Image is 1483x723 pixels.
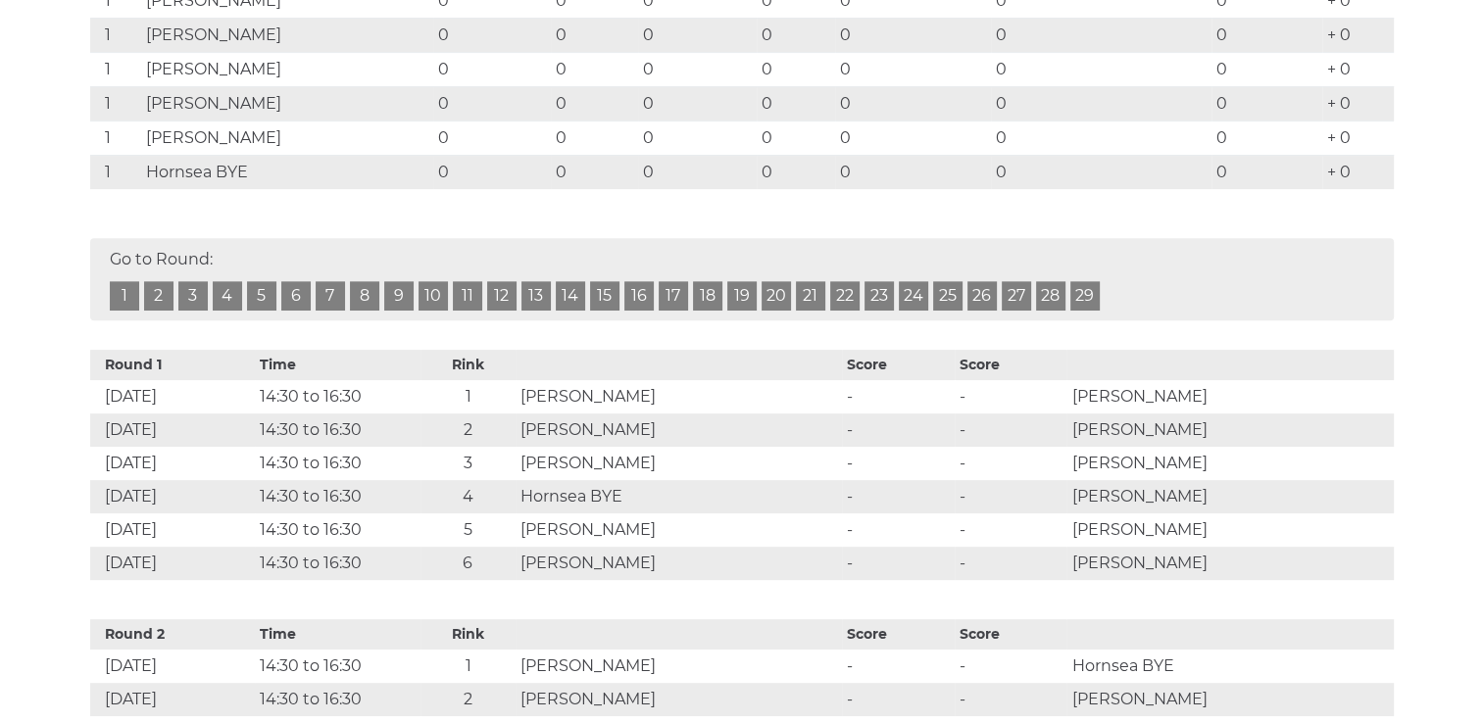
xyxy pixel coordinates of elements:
td: [PERSON_NAME] [1066,447,1393,480]
td: [DATE] [90,547,256,580]
td: [PERSON_NAME] [141,18,433,52]
td: [PERSON_NAME] [516,447,842,480]
a: 7 [316,281,345,311]
td: Hornsea BYE [1066,650,1393,683]
td: Hornsea BYE [141,155,433,189]
td: [DATE] [90,683,256,716]
a: 2 [144,281,173,311]
td: - [842,480,955,513]
td: [PERSON_NAME] [1066,380,1393,413]
td: - [842,380,955,413]
td: 0 [991,86,1211,120]
th: Rink [420,350,516,380]
td: - [842,513,955,547]
td: 0 [991,18,1211,52]
td: - [955,683,1067,716]
a: 15 [590,281,619,311]
td: 0 [991,52,1211,86]
a: 12 [487,281,517,311]
a: 22 [830,281,860,311]
td: 0 [835,86,991,120]
td: [PERSON_NAME] [141,52,433,86]
td: 14:30 to 16:30 [255,413,420,447]
td: 0 [551,155,638,189]
td: 0 [835,52,991,86]
td: 1 [90,52,141,86]
td: 0 [757,18,835,52]
td: [PERSON_NAME] [141,120,433,155]
a: 19 [727,281,757,311]
td: - [842,447,955,480]
td: - [955,380,1067,413]
a: 3 [178,281,208,311]
td: 0 [757,120,835,155]
th: Time [255,350,420,380]
td: 0 [551,52,638,86]
td: 0 [835,120,991,155]
td: [PERSON_NAME] [516,650,842,683]
td: - [842,650,955,683]
td: 14:30 to 16:30 [255,683,420,716]
td: 5 [420,513,516,547]
a: 29 [1070,281,1100,311]
a: 27 [1002,281,1031,311]
td: [PERSON_NAME] [1066,683,1393,716]
td: 4 [420,480,516,513]
td: 14:30 to 16:30 [255,650,420,683]
td: 0 [638,120,757,155]
a: 28 [1036,281,1065,311]
td: [DATE] [90,447,256,480]
a: 21 [796,281,825,311]
a: 6 [281,281,311,311]
td: [DATE] [90,413,256,447]
td: [PERSON_NAME] [516,380,842,413]
td: 0 [638,18,757,52]
a: 26 [967,281,997,311]
td: 2 [420,683,516,716]
a: 20 [762,281,791,311]
td: [PERSON_NAME] [1066,547,1393,580]
td: [PERSON_NAME] [516,547,842,580]
a: 10 [419,281,448,311]
td: 1 [90,120,141,155]
td: 0 [835,18,991,52]
td: - [955,547,1067,580]
td: - [955,447,1067,480]
td: 0 [1211,120,1322,155]
td: 0 [433,155,552,189]
td: 0 [638,155,757,189]
td: 1 [90,155,141,189]
td: 6 [420,547,516,580]
td: 1 [420,380,516,413]
a: 16 [624,281,654,311]
td: 0 [991,120,1211,155]
a: 13 [521,281,551,311]
td: 14:30 to 16:30 [255,547,420,580]
td: - [842,413,955,447]
th: Round 1 [90,350,256,380]
td: 14:30 to 16:30 [255,380,420,413]
td: 0 [433,86,552,120]
td: 0 [638,86,757,120]
td: 1 [90,18,141,52]
td: 0 [1211,18,1322,52]
a: 5 [247,281,276,311]
th: Score [955,619,1067,650]
td: 14:30 to 16:30 [255,513,420,547]
a: 25 [933,281,963,311]
a: 14 [556,281,585,311]
td: 0 [551,18,638,52]
a: 8 [350,281,379,311]
a: 1 [110,281,139,311]
td: 0 [551,120,638,155]
a: 9 [384,281,414,311]
td: 3 [420,447,516,480]
td: 0 [757,155,835,189]
td: 1 [90,86,141,120]
td: [DATE] [90,380,256,413]
td: + 0 [1322,120,1394,155]
td: [PERSON_NAME] [1066,480,1393,513]
td: 0 [1211,155,1322,189]
td: 0 [551,86,638,120]
td: 0 [757,86,835,120]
